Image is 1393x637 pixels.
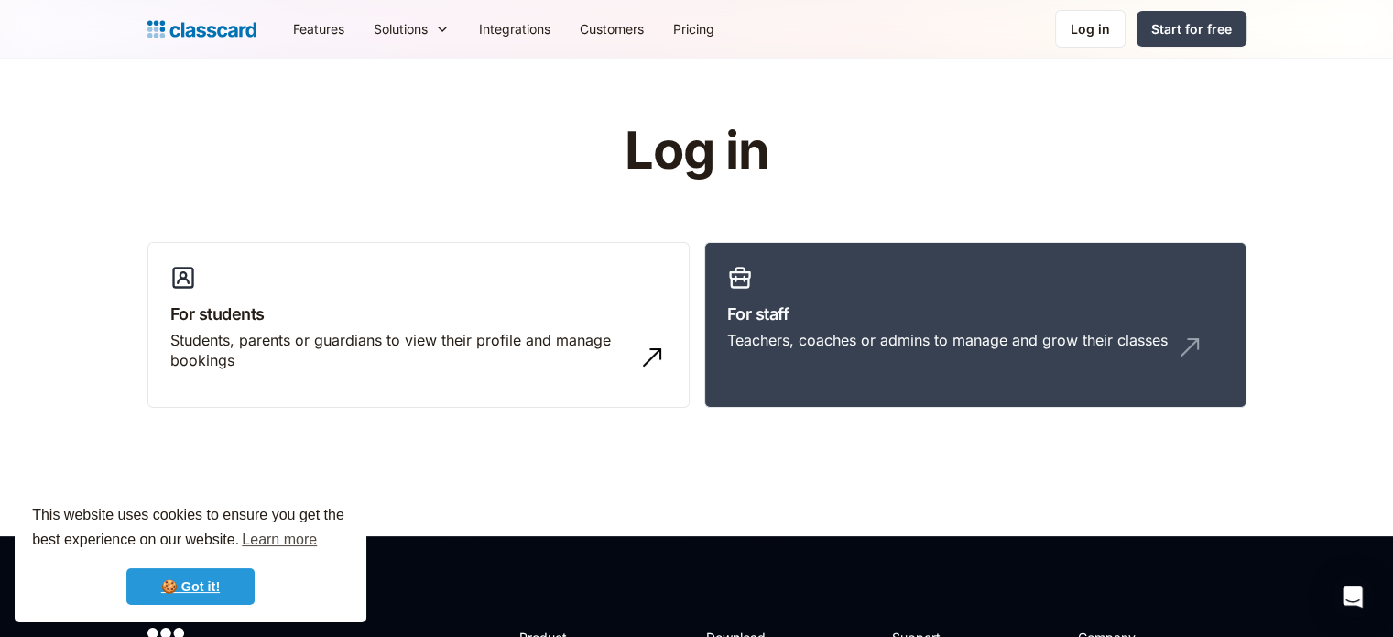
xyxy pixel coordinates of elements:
[1055,10,1126,48] a: Log in
[406,123,987,180] h1: Log in
[1151,19,1232,38] div: Start for free
[704,242,1246,409] a: For staffTeachers, coaches or admins to manage and grow their classes
[565,8,658,49] a: Customers
[464,8,565,49] a: Integrations
[727,330,1168,350] div: Teachers, coaches or admins to manage and grow their classes
[15,487,366,622] div: cookieconsent
[1137,11,1246,47] a: Start for free
[239,526,320,554] a: learn more about cookies
[32,504,349,554] span: This website uses cookies to ensure you get the best experience on our website.
[374,19,428,38] div: Solutions
[1331,575,1375,619] div: Open Intercom Messenger
[126,568,255,605] a: dismiss cookie message
[170,330,630,371] div: Students, parents or guardians to view their profile and manage bookings
[147,242,690,409] a: For studentsStudents, parents or guardians to view their profile and manage bookings
[278,8,359,49] a: Features
[359,8,464,49] div: Solutions
[170,302,667,326] h3: For students
[658,8,729,49] a: Pricing
[727,302,1224,326] h3: For staff
[1071,19,1110,38] div: Log in
[147,16,256,42] a: home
